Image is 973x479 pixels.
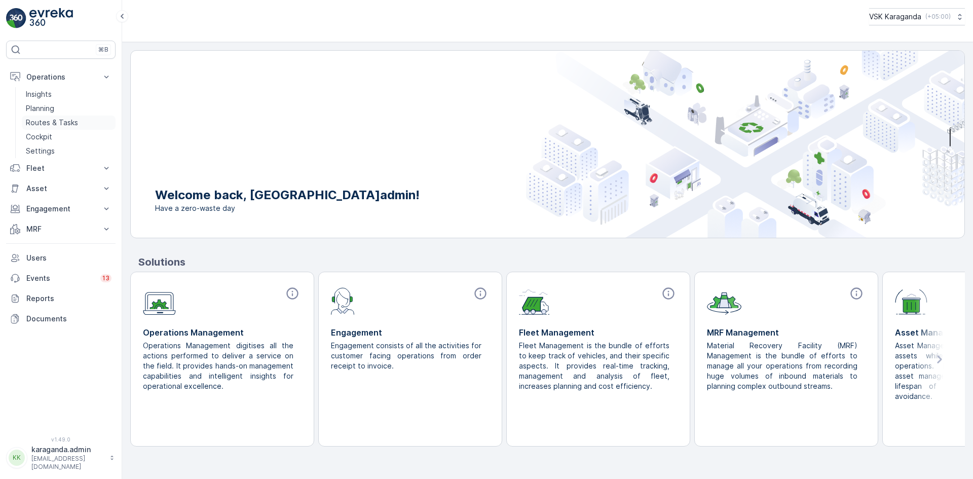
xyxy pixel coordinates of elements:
[6,445,116,471] button: KKkaraganda.admin[EMAIL_ADDRESS][DOMAIN_NAME]
[26,204,95,214] p: Engagement
[155,187,420,203] p: Welcome back, [GEOGRAPHIC_DATA]admin!
[869,12,921,22] p: VSK Karaganda
[143,326,302,339] p: Operations Management
[6,178,116,199] button: Asset
[895,286,927,315] img: module-icon
[22,144,116,158] a: Settings
[26,183,95,194] p: Asset
[869,8,965,25] button: VSK Karaganda(+05:00)
[98,46,108,54] p: ⌘B
[143,341,293,391] p: Operations Management digitises all the actions performed to deliver a service on the field. It p...
[331,326,490,339] p: Engagement
[707,326,866,339] p: MRF Management
[6,8,26,28] img: logo
[925,13,951,21] p: ( +05:00 )
[26,163,95,173] p: Fleet
[26,314,111,324] p: Documents
[29,8,73,28] img: logo_light-DOdMpM7g.png
[26,224,95,234] p: MRF
[9,450,25,466] div: KK
[31,455,104,471] p: [EMAIL_ADDRESS][DOMAIN_NAME]
[22,87,116,101] a: Insights
[331,286,355,315] img: module-icon
[155,203,420,213] span: Have a zero-waste day
[22,101,116,116] a: Planning
[6,199,116,219] button: Engagement
[6,248,116,268] a: Users
[26,118,78,128] p: Routes & Tasks
[26,89,52,99] p: Insights
[138,254,965,270] p: Solutions
[6,219,116,239] button: MRF
[707,286,741,315] img: module-icon
[519,326,678,339] p: Fleet Management
[22,116,116,130] a: Routes & Tasks
[6,158,116,178] button: Fleet
[26,132,52,142] p: Cockpit
[143,286,176,315] img: module-icon
[526,51,964,238] img: city illustration
[102,274,109,282] p: 13
[26,146,55,156] p: Settings
[6,268,116,288] a: Events13
[6,436,116,443] span: v 1.49.0
[26,253,111,263] p: Users
[31,445,104,455] p: karaganda.admin
[6,288,116,309] a: Reports
[26,103,54,114] p: Planning
[26,293,111,304] p: Reports
[519,286,550,315] img: module-icon
[6,309,116,329] a: Documents
[26,72,95,82] p: Operations
[22,130,116,144] a: Cockpit
[519,341,669,391] p: Fleet Management is the bundle of efforts to keep track of vehicles, and their specific aspects. ...
[26,273,94,283] p: Events
[6,67,116,87] button: Operations
[331,341,481,371] p: Engagement consists of all the activities for customer facing operations from order receipt to in...
[707,341,857,391] p: Material Recovery Facility (MRF) Management is the bundle of efforts to manage all your operation...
